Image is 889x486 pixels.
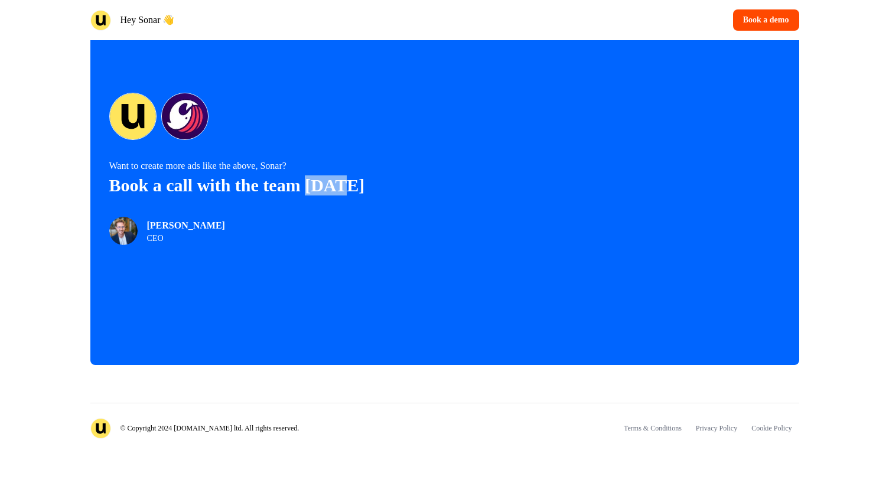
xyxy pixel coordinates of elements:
p: [PERSON_NAME] [147,218,225,233]
span: Want to create more ads like the above, Sonar? [109,161,286,171]
p: © Copyright 2024 [DOMAIN_NAME] ltd. All rights reserved. [121,424,299,433]
a: Cookie Policy [744,417,799,439]
p: CEO [147,234,225,243]
a: Privacy Policy [689,417,744,439]
a: Terms & Conditions [617,417,689,439]
p: Hey Sonar 👋 [121,13,175,27]
button: Book a demo [733,9,799,31]
p: Book a call with the team [DATE] [109,175,445,195]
